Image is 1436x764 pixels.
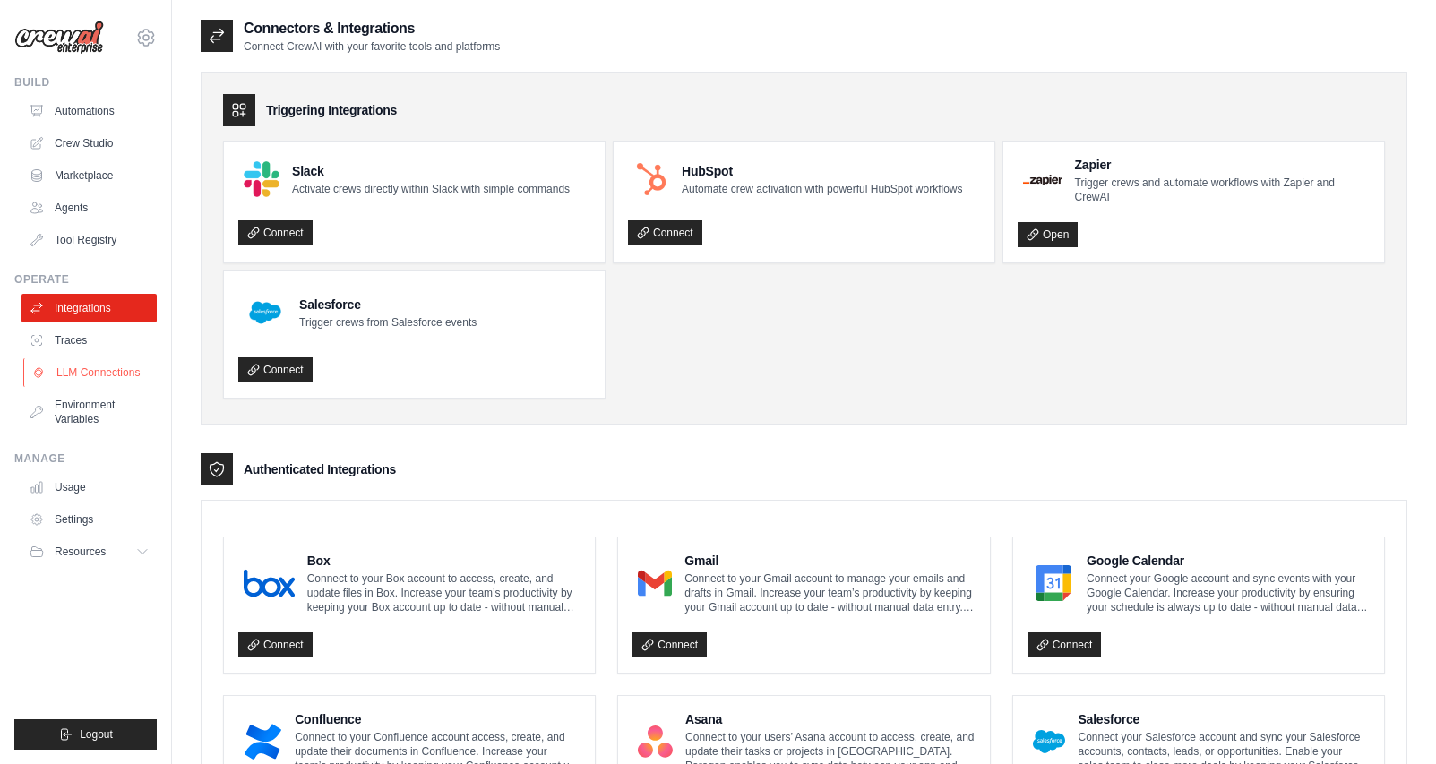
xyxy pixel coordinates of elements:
span: Logout [80,727,113,742]
a: Connect [628,220,702,245]
h4: Asana [685,710,976,728]
a: Environment Variables [21,391,157,434]
img: Gmail Logo [638,565,672,601]
h4: Salesforce [1078,710,1370,728]
a: Connect [1028,632,1102,657]
p: Connect your Google account and sync events with your Google Calendar. Increase your productivity... [1087,571,1370,614]
img: Salesforce Logo [244,291,287,334]
h4: Box [307,552,581,570]
a: Agents [21,193,157,222]
a: Tool Registry [21,226,157,254]
img: Asana Logo [638,724,673,760]
p: Connect to your Box account to access, create, and update files in Box. Increase your team’s prod... [307,571,581,614]
p: Connect to your Gmail account to manage your emails and drafts in Gmail. Increase your team’s pro... [684,571,975,614]
img: Zapier Logo [1023,175,1062,185]
a: Connect [632,632,707,657]
h4: HubSpot [682,162,962,180]
button: Logout [14,719,157,750]
img: Box Logo [244,565,295,601]
a: Crew Studio [21,129,157,158]
div: Build [14,75,157,90]
h4: Slack [292,162,570,180]
img: Salesforce Logo [1033,724,1066,760]
span: Resources [55,545,106,559]
a: Connect [238,357,313,382]
img: HubSpot Logo [633,161,669,197]
img: Logo [14,21,104,55]
h4: Confluence [295,710,580,728]
h4: Salesforce [299,296,477,313]
p: Activate crews directly within Slack with simple commands [292,182,570,196]
a: Automations [21,97,157,125]
h4: Gmail [684,552,975,570]
a: Usage [21,473,157,502]
a: Settings [21,505,157,534]
div: Manage [14,451,157,466]
a: Open [1018,222,1078,247]
a: Connect [238,632,313,657]
button: Resources [21,537,157,566]
img: Slack Logo [244,161,279,197]
h3: Authenticated Integrations [244,460,396,478]
h2: Connectors & Integrations [244,18,500,39]
img: Google Calendar Logo [1033,565,1074,601]
h4: Google Calendar [1087,552,1370,570]
p: Trigger crews and automate workflows with Zapier and CrewAI [1075,176,1370,204]
a: Traces [21,326,157,355]
a: LLM Connections [23,358,159,387]
div: Operate [14,272,157,287]
p: Connect CrewAI with your favorite tools and platforms [244,39,500,54]
a: Integrations [21,294,157,322]
a: Connect [238,220,313,245]
a: Marketplace [21,161,157,190]
img: Confluence Logo [244,724,282,760]
p: Trigger crews from Salesforce events [299,315,477,330]
p: Automate crew activation with powerful HubSpot workflows [682,182,962,196]
h4: Zapier [1075,156,1370,174]
h3: Triggering Integrations [266,101,397,119]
